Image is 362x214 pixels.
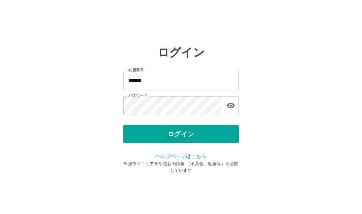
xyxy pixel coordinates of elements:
[123,125,239,143] button: ログイン
[128,68,143,73] label: 社員番号
[158,46,205,59] h2: ログイン
[128,93,147,98] label: パスワード
[123,160,239,174] p: ※操作マニュアルや最新の情報 （不具合、改善等）を公開しています
[155,153,206,159] a: ヘルプページはこちら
